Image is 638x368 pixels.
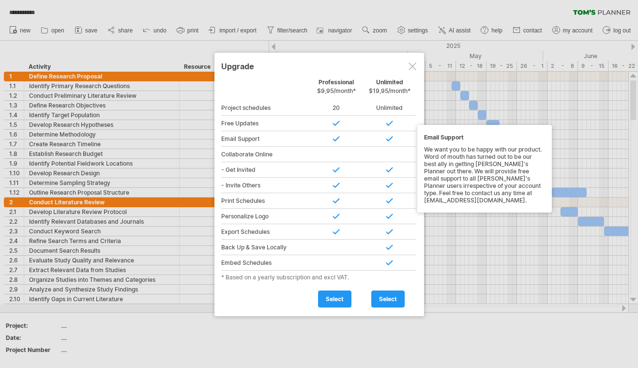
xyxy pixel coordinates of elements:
div: Upgrade [221,57,417,75]
div: Export Schedules [221,224,310,240]
div: Email Support [221,131,310,147]
a: select [371,291,405,307]
span: select [326,295,344,303]
div: Back Up & Save Locally [221,240,310,255]
div: * Based on a yearly subscription and excl VAT. [221,274,417,281]
div: - Get Invited [221,162,310,178]
div: Print Schedules [221,193,310,209]
div: Professional [310,78,363,99]
div: Project schedules [221,100,310,116]
div: Unlimited [363,100,416,116]
div: We want you to be happy with our product. Word of mouth has turned out to be our best ally in get... [424,134,545,204]
span: $19,95/month* [369,87,410,94]
div: Unlimited [363,78,416,99]
span: select [379,295,397,303]
a: select [318,291,351,307]
div: - Invite Others [221,178,310,193]
div: Personalize Logo [221,209,310,224]
div: 20 [310,100,363,116]
div: Collaborate Online [221,147,310,162]
div: Email Support [424,134,545,141]
div: Free Updates [221,116,310,131]
span: $9,95/month* [317,87,356,94]
div: Embed Schedules [221,255,310,271]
